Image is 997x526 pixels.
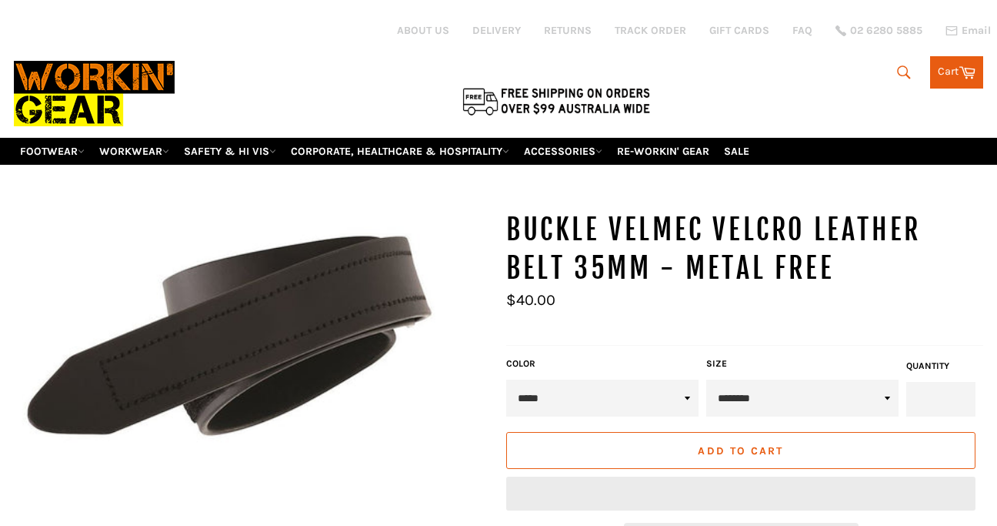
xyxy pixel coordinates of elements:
span: Email [962,25,991,36]
label: Color [506,357,699,370]
a: TRACK ORDER [615,23,686,38]
a: RE-WORKIN' GEAR [611,138,715,165]
span: Add to Cart [698,444,783,457]
span: $40.00 [506,291,555,309]
a: ACCESSORIES [518,138,609,165]
a: FAQ [792,23,812,38]
a: CORPORATE, HEALTHCARE & HOSPITALITY [285,138,515,165]
label: Size [706,357,899,370]
a: ABOUT US [397,23,449,38]
img: Workin Gear leaders in Workwear, Safety Boots, PPE, Uniforms. Australia's No.1 in Workwear [14,50,175,137]
a: Email [945,25,991,37]
img: BUCKLE Velmec Velcro Leather Belt 35mm - Metal Free - Workin Gear [14,211,491,507]
a: SALE [718,138,755,165]
img: Flat $9.95 shipping Australia wide [460,85,652,117]
label: Quantity [906,360,975,373]
a: Cart [930,56,983,89]
span: 02 6280 5885 [850,25,922,36]
button: Add to Cart [506,432,975,469]
a: GIFT CARDS [709,23,769,38]
h1: BUCKLE Velmec Velcro Leather Belt 35mm - Metal Free [506,211,983,287]
a: SAFETY & HI VIS [178,138,282,165]
a: RETURNS [544,23,592,38]
a: DELIVERY [472,23,521,38]
a: WORKWEAR [93,138,175,165]
a: FOOTWEAR [14,138,91,165]
a: 02 6280 5885 [835,25,922,36]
